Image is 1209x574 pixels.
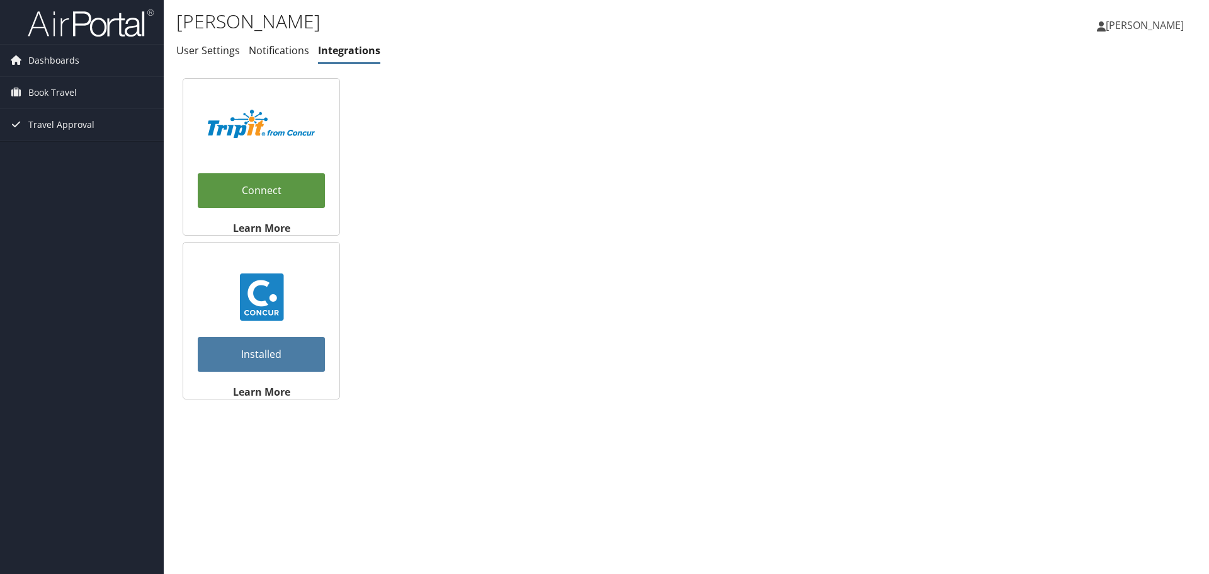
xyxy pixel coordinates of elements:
img: concur_23.png [238,273,285,321]
a: Installed [198,337,325,372]
span: Book Travel [28,77,77,108]
strong: Learn More [233,385,290,399]
a: Notifications [249,43,309,57]
img: airportal-logo.png [28,8,154,38]
a: Connect [198,173,325,208]
span: Travel Approval [28,109,94,141]
strong: Learn More [233,221,290,235]
a: Integrations [318,43,380,57]
span: [PERSON_NAME] [1106,18,1184,32]
h1: [PERSON_NAME] [176,8,856,35]
a: User Settings [176,43,240,57]
span: Dashboards [28,45,79,76]
img: TripIt_Logo_Color_SOHP.png [208,110,315,138]
a: [PERSON_NAME] [1097,6,1196,44]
